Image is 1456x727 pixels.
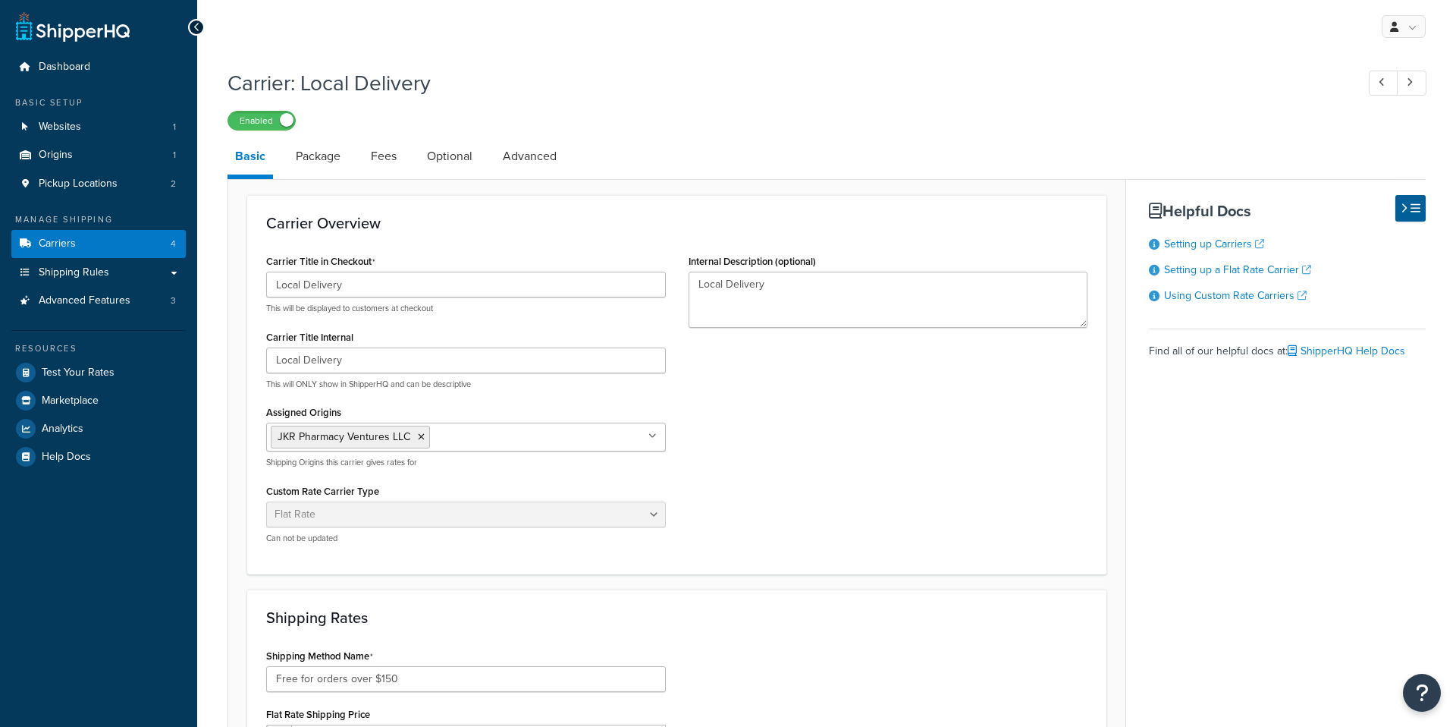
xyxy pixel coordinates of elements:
a: Analytics [11,415,186,442]
a: Marketplace [11,387,186,414]
div: Resources [11,342,186,355]
span: Websites [39,121,81,134]
a: Setting up Carriers [1164,236,1264,252]
label: Flat Rate Shipping Price [266,709,370,720]
label: Custom Rate Carrier Type [266,486,379,497]
h3: Helpful Docs [1149,203,1426,219]
a: Fees [363,138,404,175]
a: Advanced [495,138,564,175]
p: Shipping Origins this carrier gives rates for [266,457,666,468]
div: Find all of our helpful docs at: [1149,329,1426,362]
span: Carriers [39,238,76,250]
a: ShipperHQ Help Docs [1288,343,1405,359]
textarea: Local Delivery [689,272,1088,328]
span: Shipping Rules [39,266,109,279]
label: Carrier Title in Checkout [266,256,375,268]
p: This will be displayed to customers at checkout [266,303,666,314]
li: Carriers [11,230,186,258]
a: Dashboard [11,53,186,81]
label: Carrier Title Internal [266,332,353,343]
a: Origins1 [11,141,186,169]
span: 2 [171,178,176,190]
li: Advanced Features [11,287,186,315]
li: Websites [11,113,186,141]
span: Advanced Features [39,294,130,307]
a: Advanced Features3 [11,287,186,315]
h3: Carrier Overview [266,215,1087,231]
div: Manage Shipping [11,213,186,226]
label: Internal Description (optional) [689,256,816,267]
span: 1 [173,149,176,162]
a: Websites1 [11,113,186,141]
li: Origins [11,141,186,169]
a: Next Record [1397,71,1426,96]
button: Hide Help Docs [1395,195,1426,222]
a: Setting up a Flat Rate Carrier [1164,262,1311,278]
span: 3 [171,294,176,307]
a: Shipping Rules [11,259,186,287]
label: Enabled [228,112,295,130]
a: Test Your Rates [11,359,186,386]
span: Help Docs [42,451,91,464]
span: JKR Pharmacy Ventures LLC [278,429,410,445]
a: Optional [419,138,480,175]
a: Package [288,138,348,175]
span: 4 [171,238,176,250]
p: Can not be updated [266,533,666,544]
button: Open Resource Center [1403,674,1441,712]
a: Previous Record [1369,71,1398,96]
span: Dashboard [39,61,90,74]
a: Using Custom Rate Carriers [1164,288,1307,304]
a: Pickup Locations2 [11,170,186,198]
label: Assigned Origins [266,407,341,418]
a: Carriers4 [11,230,186,258]
h3: Shipping Rates [266,609,1087,626]
li: Pickup Locations [11,170,186,198]
label: Shipping Method Name [266,650,373,662]
span: Marketplace [42,395,99,408]
span: Pickup Locations [39,178,118,190]
p: This will ONLY show in ShipperHQ and can be descriptive [266,379,666,390]
a: Help Docs [11,443,186,471]
span: 1 [173,121,176,134]
span: Analytics [42,423,83,436]
span: Test Your Rates [42,367,115,379]
h1: Carrier: Local Delivery [227,68,1341,98]
div: Basic Setup [11,96,186,109]
span: Origins [39,149,73,162]
a: Basic [227,138,273,179]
